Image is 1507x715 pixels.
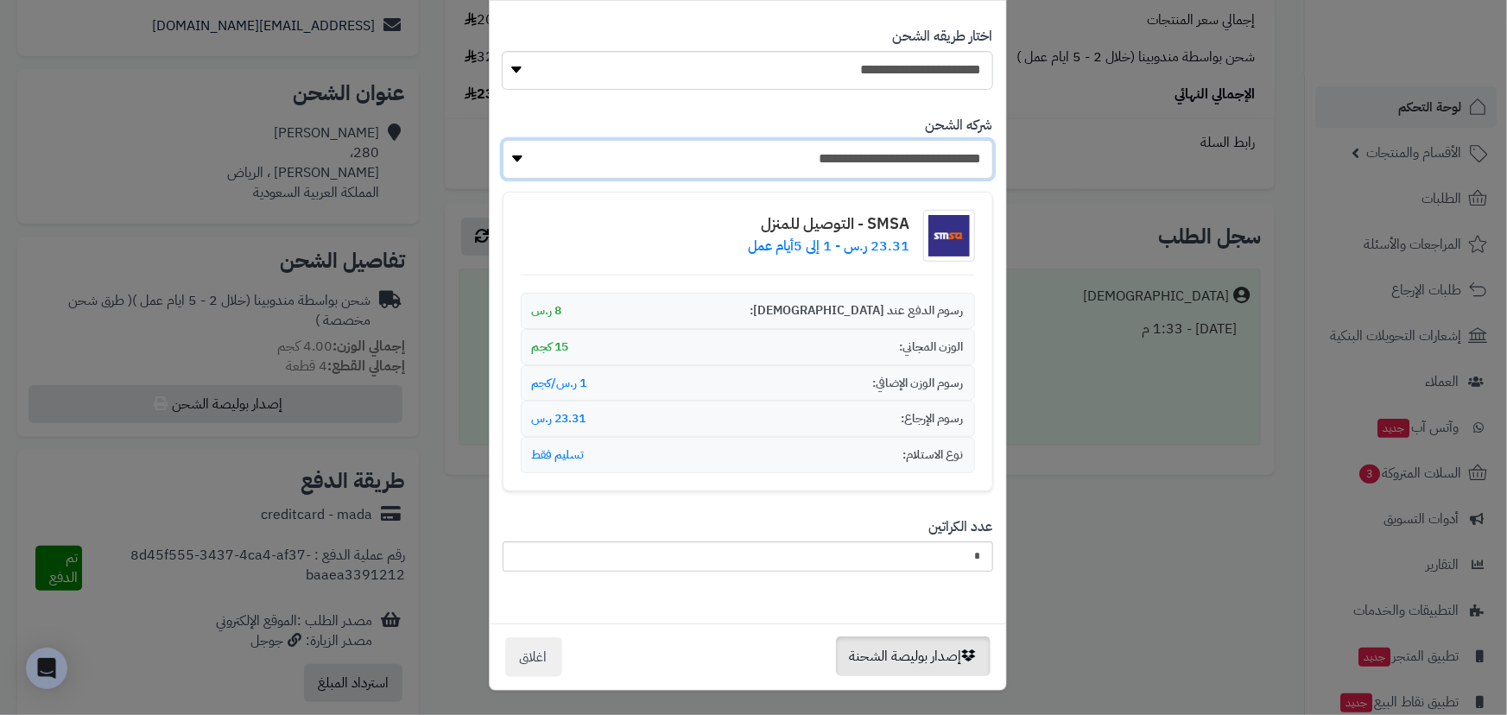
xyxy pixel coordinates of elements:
label: شركه الشحن [926,116,993,136]
span: تسليم فقط [532,446,585,464]
div: Open Intercom Messenger [26,648,67,689]
label: اختار طريقه الشحن [893,27,993,47]
button: اغلاق [505,637,562,677]
img: شعار شركة الشحن [923,210,975,262]
span: 15 كجم [532,339,569,356]
span: 1 ر.س/كجم [532,375,587,392]
span: رسوم الوزن الإضافي: [873,375,964,392]
span: 23.31 ر.س [532,410,586,427]
span: 8 ر.س [532,302,562,320]
span: رسوم الإرجاع: [902,410,964,427]
label: عدد الكراتين [929,517,993,537]
p: 23.31 ر.س - 1 إلى 5أيام عمل [749,237,910,256]
span: نوع الاستلام: [903,446,964,464]
h4: SMSA - التوصيل للمنزل [749,215,910,232]
button: إصدار بوليصة الشحنة [836,636,991,676]
span: الوزن المجاني: [900,339,964,356]
span: رسوم الدفع عند [DEMOGRAPHIC_DATA]: [750,302,964,320]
